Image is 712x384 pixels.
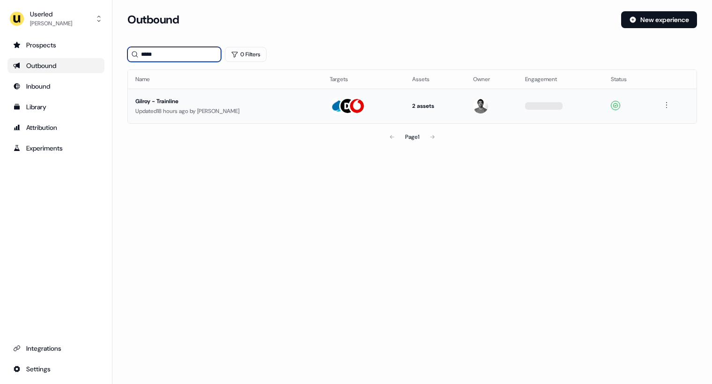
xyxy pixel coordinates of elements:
div: Inbound [13,82,99,91]
div: Prospects [13,40,99,50]
th: Targets [322,70,405,89]
div: Experiments [13,143,99,153]
a: Go to experiments [7,141,104,156]
a: Go to prospects [7,38,104,53]
div: Outbound [13,61,99,70]
img: Maz [473,98,488,113]
th: Status [603,70,654,89]
th: Assets [405,70,465,89]
a: Go to integrations [7,341,104,356]
div: Settings [13,364,99,374]
th: Name [128,70,322,89]
a: Go to Inbound [7,79,104,94]
div: Integrations [13,344,99,353]
div: Attribution [13,123,99,132]
th: Engagement [518,70,603,89]
a: Go to integrations [7,361,104,376]
div: Library [13,102,99,112]
a: Go to outbound experience [7,58,104,73]
div: [PERSON_NAME] [30,19,72,28]
button: New experience [621,11,697,28]
div: Updated 18 hours ago by [PERSON_NAME] [135,106,315,116]
button: 0 Filters [225,47,267,62]
h3: Outbound [127,13,179,27]
div: Gilroy - Trainline [135,97,313,106]
button: Userled[PERSON_NAME] [7,8,104,30]
div: 2 assets [412,101,458,111]
a: Go to templates [7,99,104,114]
th: Owner [466,70,518,89]
div: Page 1 [405,132,419,142]
a: Go to attribution [7,120,104,135]
div: Userled [30,9,72,19]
